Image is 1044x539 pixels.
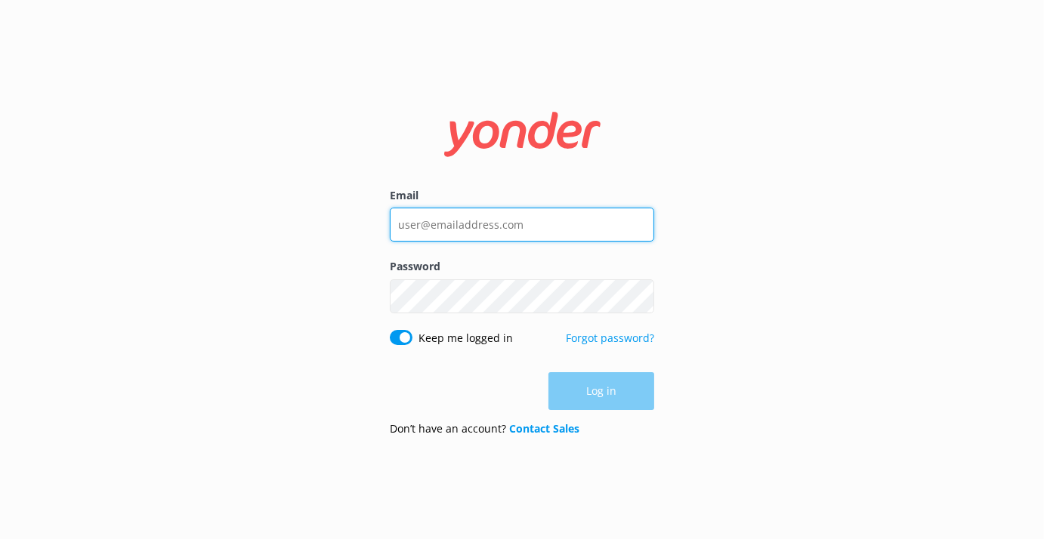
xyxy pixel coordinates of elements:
[390,208,654,242] input: user@emailaddress.com
[624,281,654,311] button: Show password
[390,187,654,204] label: Email
[390,258,654,275] label: Password
[419,330,513,346] label: Keep me logged in
[509,421,579,436] a: Contact Sales
[390,420,579,437] p: Don’t have an account?
[566,331,654,345] a: Forgot password?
